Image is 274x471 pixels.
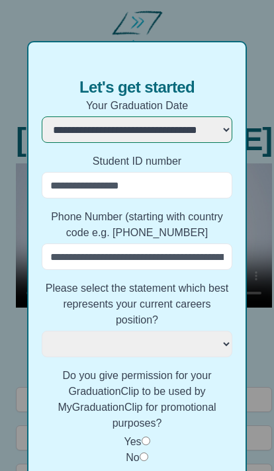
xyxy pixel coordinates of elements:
[42,98,232,114] label: Your Graduation Date
[42,368,232,431] label: Do you give permission for your GraduationClip to be used by MyGraduationClip for promotional pur...
[126,452,139,463] label: No
[42,280,232,328] label: Please select the statement which best represents your current careers position?
[42,153,232,169] label: Student ID number
[42,209,232,241] label: Phone Number (starting with country code e.g. [PHONE_NUMBER]
[79,77,195,98] span: Let's get started
[124,436,141,447] label: Yes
